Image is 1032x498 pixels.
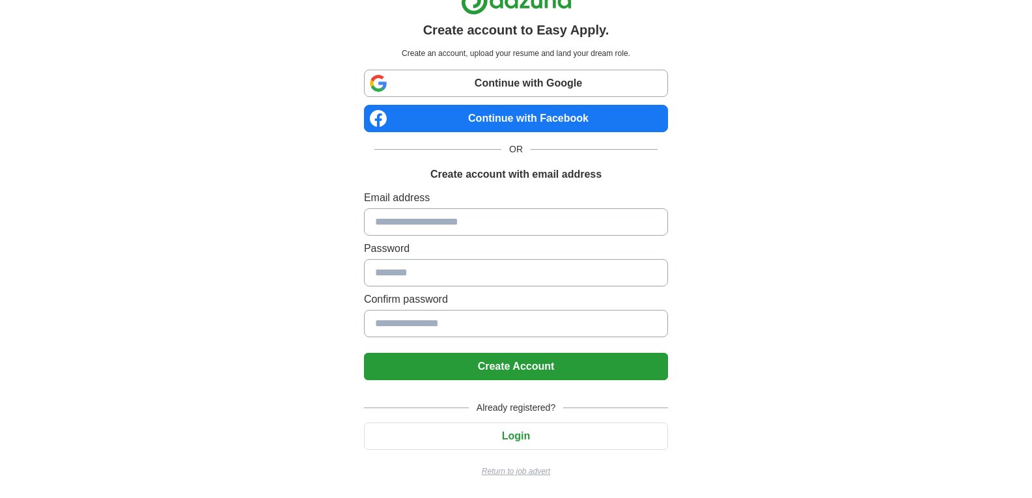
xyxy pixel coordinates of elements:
a: Continue with Facebook [364,105,668,132]
a: Login [364,430,668,441]
button: Create Account [364,353,668,380]
label: Email address [364,190,668,206]
span: OR [501,143,531,156]
h1: Create account to Easy Apply. [423,20,609,40]
a: Return to job advert [364,465,668,477]
h1: Create account with email address [430,167,602,182]
label: Confirm password [364,292,668,307]
label: Password [364,241,668,256]
button: Login [364,422,668,450]
span: Already registered? [469,401,563,415]
p: Create an account, upload your resume and land your dream role. [367,48,665,59]
a: Continue with Google [364,70,668,97]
